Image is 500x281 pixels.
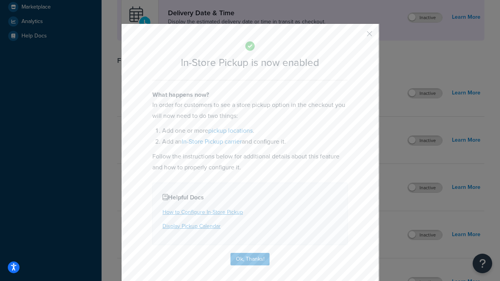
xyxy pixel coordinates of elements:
[230,253,270,265] button: Ok, Thanks!
[182,137,242,146] a: In-Store Pickup carrier
[162,125,348,136] li: Add one or more .
[152,151,348,173] p: Follow the instructions below for additional details about this feature and how to properly confi...
[162,222,221,230] a: Display Pickup Calendar
[208,126,253,135] a: pickup locations
[162,136,348,147] li: Add an and configure it.
[152,57,348,68] h2: In-Store Pickup is now enabled
[162,193,337,202] h4: Helpful Docs
[152,90,348,100] h4: What happens now?
[152,100,348,121] p: In order for customers to see a store pickup option in the checkout you will now need to do two t...
[162,208,243,216] a: How to Configure In-Store Pickup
